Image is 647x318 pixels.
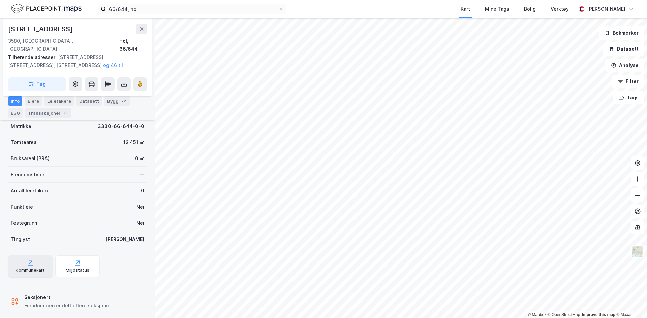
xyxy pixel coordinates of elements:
input: Søk på adresse, matrikkel, gårdeiere, leietakere eller personer [106,4,278,14]
div: Kontrollprogram for chat [613,286,647,318]
button: Bokmerker [599,26,644,40]
div: Tomteareal [11,138,38,146]
div: Bolig [524,5,536,13]
div: Kommunekart [16,268,45,273]
div: [STREET_ADDRESS], [STREET_ADDRESS], [STREET_ADDRESS] [8,53,142,69]
div: Transaksjoner [25,108,71,118]
div: Seksjonert [24,293,111,302]
div: [PERSON_NAME] [587,5,625,13]
button: Tags [613,91,644,104]
div: Bruksareal (BRA) [11,154,50,163]
div: Hol, 66/644 [119,37,147,53]
div: 8 [62,110,69,116]
div: Eiendommen er delt i flere seksjoner [24,302,111,310]
div: Miljøstatus [66,268,89,273]
div: — [140,171,144,179]
div: Festegrunn [11,219,37,227]
div: 3580, [GEOGRAPHIC_DATA], [GEOGRAPHIC_DATA] [8,37,119,53]
div: Mine Tags [485,5,509,13]
div: Verktøy [551,5,569,13]
div: Kart [461,5,470,13]
div: Leietakere [44,96,74,106]
div: Datasett [76,96,102,106]
button: Analyse [605,59,644,72]
a: OpenStreetMap [548,312,580,317]
button: Datasett [603,42,644,56]
img: logo.f888ab2527a4732fd821a326f86c7f29.svg [11,3,82,15]
div: 3330-66-644-0-0 [98,122,144,130]
a: Mapbox [528,312,546,317]
div: Eiere [25,96,42,106]
span: Tilhørende adresser: [8,54,58,60]
div: 12 451 ㎡ [123,138,144,146]
iframe: Chat Widget [613,286,647,318]
div: Info [8,96,22,106]
a: Improve this map [582,312,615,317]
div: [STREET_ADDRESS] [8,24,74,34]
div: [PERSON_NAME] [105,235,144,243]
div: Tinglyst [11,235,30,243]
div: Matrikkel [11,122,33,130]
button: Filter [612,75,644,88]
div: Bygg [104,96,130,106]
img: Z [631,245,644,258]
div: Antall leietakere [11,187,50,195]
div: ESG [8,108,23,118]
div: Nei [136,219,144,227]
div: Punktleie [11,203,33,211]
div: Nei [136,203,144,211]
div: 0 [141,187,144,195]
button: Tag [8,77,66,91]
div: 22 [120,98,127,104]
div: Eiendomstype [11,171,44,179]
div: 0 ㎡ [135,154,144,163]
